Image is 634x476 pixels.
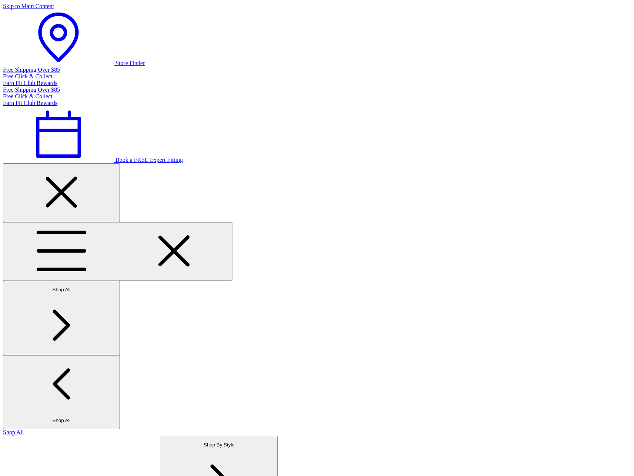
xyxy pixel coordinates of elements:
a: Shop All [3,429,24,435]
a: Earn Fit Club Rewards [3,100,57,106]
span: Shop By Style [204,442,235,448]
a: Free Click & Collect [3,73,53,79]
a: Free Shipping Over $85 [3,86,60,93]
a: Skip to Main Content [3,3,54,9]
span: Book a FREE Expert Fitting [115,157,183,163]
a: Store Finder [3,60,145,66]
button: Shop All [3,281,120,355]
button: Shop All [3,355,120,429]
a: Free Shipping Over $85 [3,67,60,73]
span: Shop All [53,287,71,292]
span: Shop All [53,418,71,423]
a: Earn Fit Club Rewards [3,80,57,86]
a: Book a FREE Expert Fitting [3,157,183,163]
a: Free Click & Collect [3,93,53,99]
span: Store Finder [115,60,145,66]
